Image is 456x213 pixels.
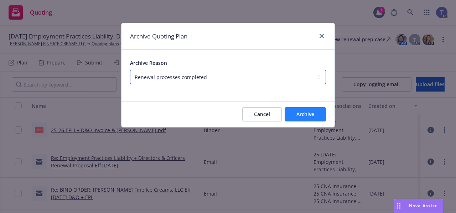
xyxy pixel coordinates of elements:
div: Drag to move [394,199,403,213]
span: Archive [296,111,314,118]
h1: Archive Quoting Plan [130,32,187,41]
a: close [317,32,326,40]
span: Nova Assist [409,203,437,209]
span: Cancel [254,111,270,118]
button: Archive [285,107,326,121]
button: Cancel [242,107,282,121]
span: Archive Reason [130,59,167,66]
button: Nova Assist [394,199,443,213]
